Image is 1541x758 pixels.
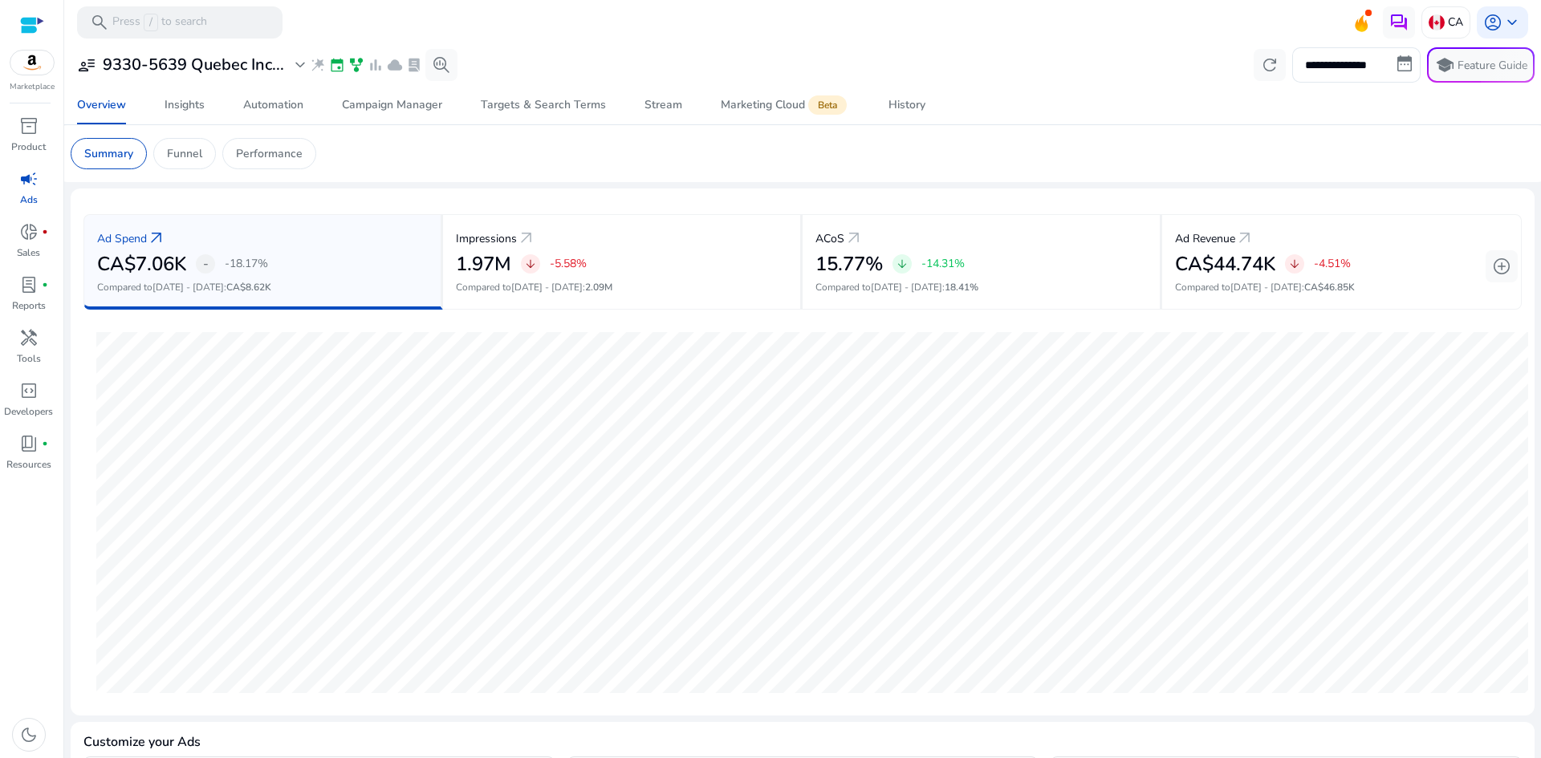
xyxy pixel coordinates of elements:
[17,245,40,260] p: Sales
[1435,55,1454,75] span: school
[77,55,96,75] span: user_attributes
[90,13,109,32] span: search
[1304,281,1355,294] span: CA$46.85K
[524,257,537,270] span: arrow_downward
[815,253,883,276] h2: 15.77%
[456,253,511,276] h2: 1.97M
[644,99,682,111] div: Stream
[19,116,39,136] span: inventory_2
[329,57,345,73] span: event
[42,440,48,447] span: fiber_manual_record
[387,57,403,73] span: cloud
[844,229,864,248] a: arrow_outward
[83,735,201,750] h4: Customize your Ads
[77,99,126,111] div: Overview
[456,280,787,294] p: Compared to :
[97,280,428,294] p: Compared to :
[1175,280,1508,294] p: Compared to :
[815,230,844,247] p: ACoS
[456,230,517,247] p: Impressions
[10,51,54,75] img: amazon.svg
[11,140,46,154] p: Product
[103,55,284,75] h3: 9330-5639 Quebec Inc...
[6,457,51,472] p: Resources
[19,725,39,744] span: dark_mode
[20,193,38,207] p: Ads
[585,281,612,294] span: 2.09M
[550,258,587,270] p: -5.58%
[19,275,39,294] span: lab_profile
[1314,258,1351,270] p: -4.51%
[4,404,53,419] p: Developers
[1254,49,1286,81] button: refresh
[291,55,310,75] span: expand_more
[243,99,303,111] div: Automation
[1429,14,1445,30] img: ca.svg
[10,81,55,93] p: Marketplace
[1175,230,1235,247] p: Ad Revenue
[236,145,303,162] p: Performance
[481,99,606,111] div: Targets & Search Terms
[12,298,46,313] p: Reports
[19,381,39,400] span: code_blocks
[815,280,1147,294] p: Compared to :
[19,328,39,347] span: handyman
[1288,257,1301,270] span: arrow_downward
[112,14,207,31] p: Press to search
[1492,257,1511,276] span: add_circle
[19,169,39,188] span: campaign
[19,222,39,241] span: donut_small
[147,229,166,248] a: arrow_outward
[42,229,48,235] span: fiber_manual_record
[896,257,909,270] span: arrow_downward
[97,253,186,276] h2: CA$7.06K
[152,281,224,294] span: [DATE] - [DATE]
[425,49,457,81] button: search_insights
[808,95,847,115] span: Beta
[203,254,209,274] span: -
[310,57,326,73] span: wand_stars
[1483,13,1502,32] span: account_circle
[226,281,271,294] span: CA$8.62K
[406,57,422,73] span: lab_profile
[1260,55,1279,75] span: refresh
[871,281,942,294] span: [DATE] - [DATE]
[1427,47,1535,83] button: schoolFeature Guide
[1502,13,1522,32] span: keyboard_arrow_down
[1175,253,1275,276] h2: CA$44.74K
[348,57,364,73] span: family_history
[945,281,978,294] span: 18.41%
[1486,250,1518,282] button: add_circle
[225,258,268,270] p: -18.17%
[1235,229,1254,248] a: arrow_outward
[42,282,48,288] span: fiber_manual_record
[432,55,451,75] span: search_insights
[921,258,965,270] p: -14.31%
[1458,58,1527,74] p: Feature Guide
[342,99,442,111] div: Campaign Manager
[1230,281,1302,294] span: [DATE] - [DATE]
[144,14,158,31] span: /
[517,229,536,248] a: arrow_outward
[165,99,205,111] div: Insights
[19,434,39,453] span: book_4
[888,99,925,111] div: History
[167,145,202,162] p: Funnel
[84,145,133,162] p: Summary
[1448,8,1463,36] p: CA
[17,351,41,366] p: Tools
[511,281,583,294] span: [DATE] - [DATE]
[721,99,850,111] div: Marketing Cloud
[368,57,384,73] span: bar_chart
[97,230,147,247] p: Ad Spend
